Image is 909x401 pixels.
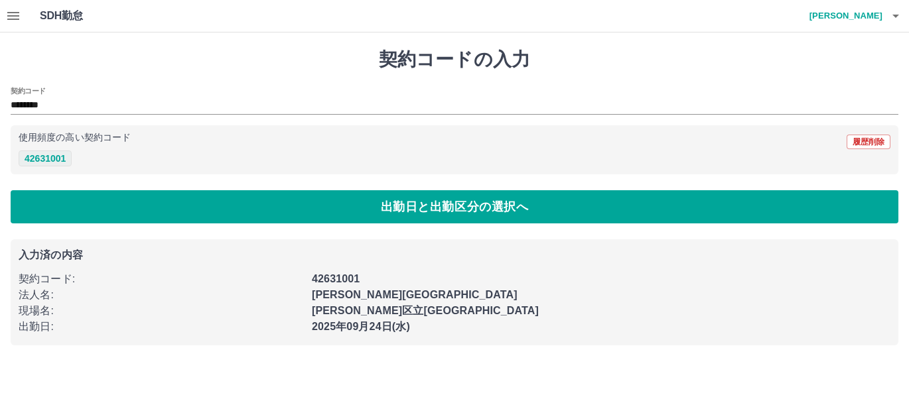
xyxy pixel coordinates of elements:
h1: 契約コードの入力 [11,48,898,71]
button: 履歴削除 [847,135,890,149]
p: 出勤日 : [19,319,304,335]
b: [PERSON_NAME]区立[GEOGRAPHIC_DATA] [312,305,539,316]
p: 使用頻度の高い契約コード [19,133,131,143]
p: 契約コード : [19,271,304,287]
button: 42631001 [19,150,72,166]
b: [PERSON_NAME][GEOGRAPHIC_DATA] [312,289,518,300]
b: 42631001 [312,273,360,284]
button: 出勤日と出勤区分の選択へ [11,190,898,223]
p: 法人名 : [19,287,304,303]
p: 現場名 : [19,303,304,319]
h2: 契約コード [11,86,46,96]
p: 入力済の内容 [19,250,890,260]
b: 2025年09月24日(水) [312,321,410,332]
